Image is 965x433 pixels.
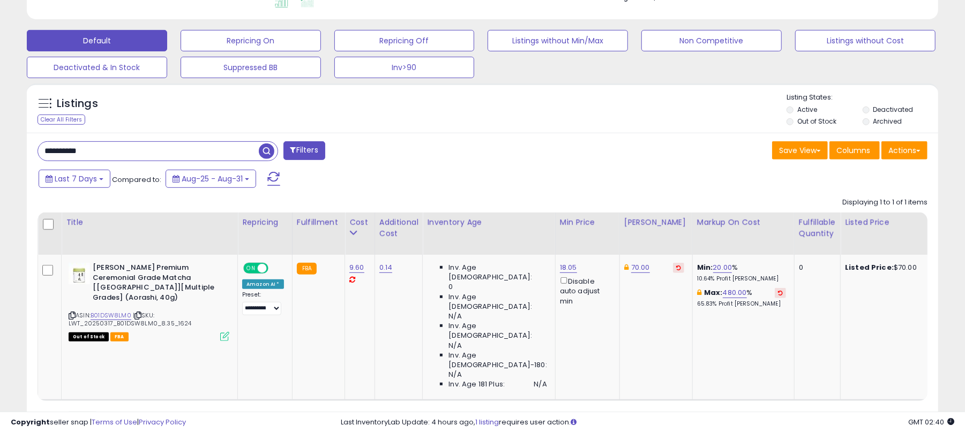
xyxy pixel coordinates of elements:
div: ASIN: [69,263,229,340]
button: Inv>90 [334,57,475,78]
button: Save View [772,141,828,159]
b: Min: [697,262,713,272]
div: [PERSON_NAME] [624,217,688,228]
span: Inv. Age [DEMOGRAPHIC_DATA]: [448,292,547,312]
div: Min Price [560,217,615,228]
button: Actions [881,141,927,159]
div: Title [66,217,233,228]
span: OFF [267,264,284,273]
th: The percentage added to the cost of goods (COGS) that forms the calculator for Min & Max prices. [692,212,794,255]
div: Amazon AI * [242,279,284,289]
div: Fulfillment [297,217,340,228]
a: B01DSW8LM0 [91,311,131,320]
img: 41QZ1WnSUVL._SL40_.jpg [69,263,90,284]
div: Inventory Age [427,217,550,228]
p: 10.64% Profit [PERSON_NAME] [697,275,786,283]
span: Compared to: [112,174,161,185]
button: Non Competitive [641,30,782,51]
button: Listings without Cost [795,30,936,51]
div: $70.00 [845,263,934,272]
div: Clear All Filters [38,115,85,125]
span: N/A [534,379,547,389]
div: Cost [349,217,370,228]
div: Preset: [242,291,284,315]
p: Listing States: [787,93,938,103]
div: % [697,263,786,283]
div: % [697,288,786,308]
span: ON [244,264,258,273]
b: Listed Price: [845,262,894,272]
span: Inv. Age 181 Plus: [448,379,505,389]
div: Additional Cost [379,217,418,239]
div: Fulfillable Quantity [799,217,836,239]
div: Listed Price [845,217,938,228]
span: Aug-25 - Aug-31 [182,173,243,184]
div: Displaying 1 to 1 of 1 items [842,197,927,208]
button: Suppressed BB [181,57,321,78]
div: Repricing [242,217,288,228]
p: 65.83% Profit [PERSON_NAME] [697,300,786,308]
div: Disable auto adjust min [560,275,611,306]
b: [PERSON_NAME] Premium Ceremonial Grade Matcha [[GEOGRAPHIC_DATA]][Multiple Grades] (Aorashi, 40g) [93,263,223,305]
button: Columns [829,141,880,159]
div: Last InventoryLab Update: 4 hours ago, requires user action. [341,417,954,428]
span: Inv. Age [DEMOGRAPHIC_DATA]-180: [448,351,547,370]
div: Markup on Cost [697,217,790,228]
button: Deactivated & In Stock [27,57,167,78]
span: Last 7 Days [55,173,97,184]
span: FBA [110,332,129,341]
a: Privacy Policy [139,417,186,427]
span: N/A [448,312,461,321]
label: Active [797,105,817,114]
span: 0 [448,282,453,292]
small: FBA [297,263,317,275]
button: Default [27,30,167,51]
span: All listings that are currently out of stock and unavailable for purchase on Amazon [69,332,109,341]
label: Out of Stock [797,117,836,126]
a: 480.00 [723,287,747,298]
button: Aug-25 - Aug-31 [166,170,256,188]
span: N/A [448,341,461,351]
h5: Listings [57,96,98,111]
strong: Copyright [11,417,50,427]
a: 9.60 [349,262,364,273]
span: | SKU: LWT_20250317_B01DSW8LM0_8.35_1624 [69,311,192,327]
button: Last 7 Days [39,170,110,188]
label: Deactivated [873,105,914,114]
button: Repricing On [181,30,321,51]
b: Max: [704,287,723,298]
div: 0 [799,263,832,272]
button: Repricing Off [334,30,475,51]
a: 70.00 [631,262,650,273]
span: Columns [836,145,870,156]
span: 2025-09-8 02:40 GMT [908,417,954,427]
a: 20.00 [713,262,732,273]
span: Inv. Age [DEMOGRAPHIC_DATA]: [448,263,547,282]
a: 0.14 [379,262,393,273]
label: Archived [873,117,902,126]
a: Terms of Use [92,417,137,427]
div: seller snap | | [11,417,186,428]
button: Filters [283,141,325,160]
button: Listings without Min/Max [488,30,628,51]
span: Inv. Age [DEMOGRAPHIC_DATA]: [448,321,547,340]
span: N/A [448,370,461,379]
a: 1 listing [475,417,499,427]
a: 18.05 [560,262,577,273]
